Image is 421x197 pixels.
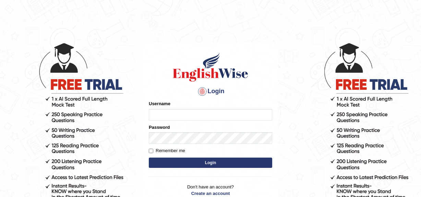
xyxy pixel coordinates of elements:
[171,52,250,83] img: Logo of English Wise sign in for intelligent practice with AI
[149,190,272,197] a: Create an account
[149,149,153,153] input: Remember me
[149,86,272,97] h4: Login
[149,147,185,154] label: Remember me
[149,158,272,168] button: Login
[149,100,170,107] label: Username
[149,124,170,131] label: Password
